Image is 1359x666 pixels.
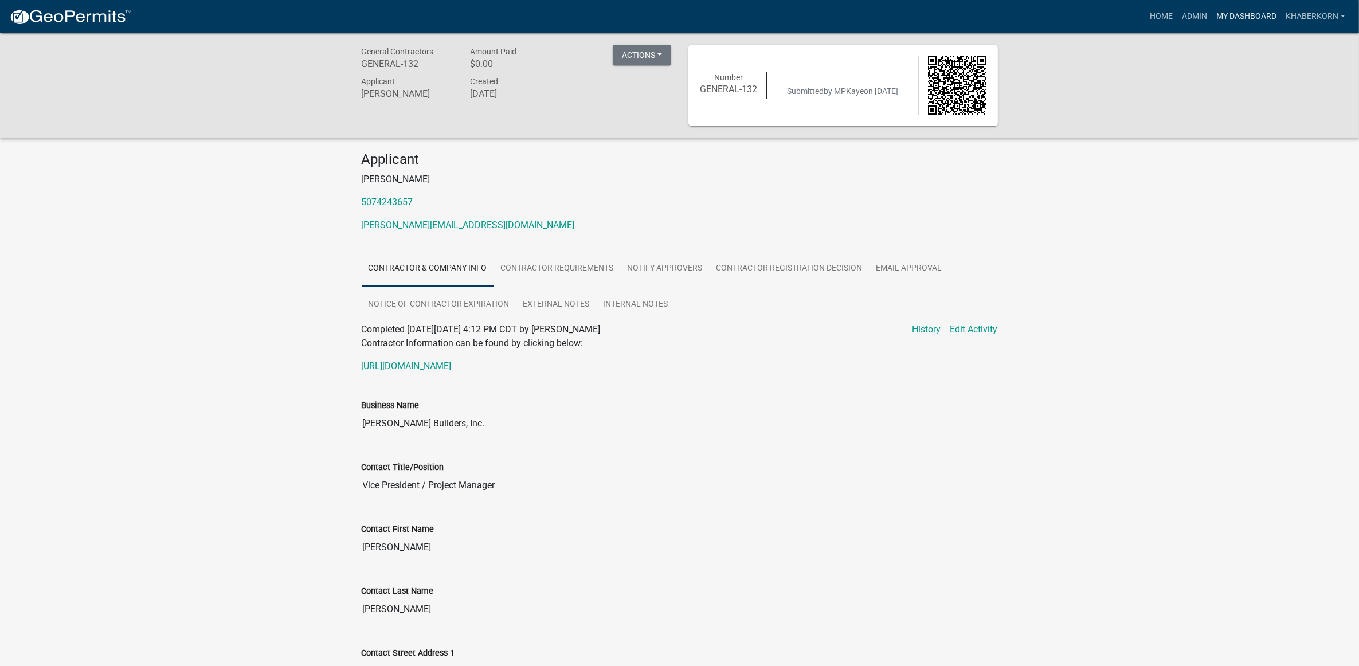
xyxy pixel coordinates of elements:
a: Contractor & Company Info [362,250,494,287]
a: External Notes [516,287,597,323]
span: Created [470,77,498,86]
a: History [912,323,941,336]
h6: $0.00 [470,58,562,69]
a: Contractor Registration Decision [710,250,870,287]
label: Contact Street Address 1 [362,649,455,657]
button: Actions [613,45,671,65]
span: Submitted on [DATE] [788,87,899,96]
a: Notice of Contractor Expiration [362,287,516,323]
a: My Dashboard [1212,6,1281,28]
p: Contractor Information can be found by clicking below: [362,336,998,350]
a: [URL][DOMAIN_NAME] [362,361,452,371]
h6: [DATE] [470,88,562,99]
span: Number [714,73,743,82]
a: Admin [1177,6,1212,28]
label: Contact Title/Position [362,464,444,472]
a: Home [1145,6,1177,28]
a: Email Approval [870,250,949,287]
a: Internal Notes [597,287,675,323]
a: Contractor Requirements [494,250,621,287]
p: [PERSON_NAME] [362,173,998,186]
img: QR code [928,56,986,115]
a: Edit Activity [950,323,998,336]
span: General Contractors [362,47,434,56]
a: [PERSON_NAME][EMAIL_ADDRESS][DOMAIN_NAME] [362,220,575,230]
h6: GENERAL-132 [700,84,758,95]
label: Contact First Name [362,526,434,534]
span: Amount Paid [470,47,516,56]
label: Business Name [362,402,420,410]
span: Applicant [362,77,395,86]
a: 5074243657 [362,197,413,207]
label: Contact Last Name [362,587,434,596]
span: by MPKaye [824,87,864,96]
h6: GENERAL-132 [362,58,453,69]
span: Completed [DATE][DATE] 4:12 PM CDT by [PERSON_NAME] [362,324,601,335]
h6: [PERSON_NAME] [362,88,453,99]
h4: Applicant [362,151,998,168]
a: khaberkorn [1281,6,1350,28]
a: Notify Approvers [621,250,710,287]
